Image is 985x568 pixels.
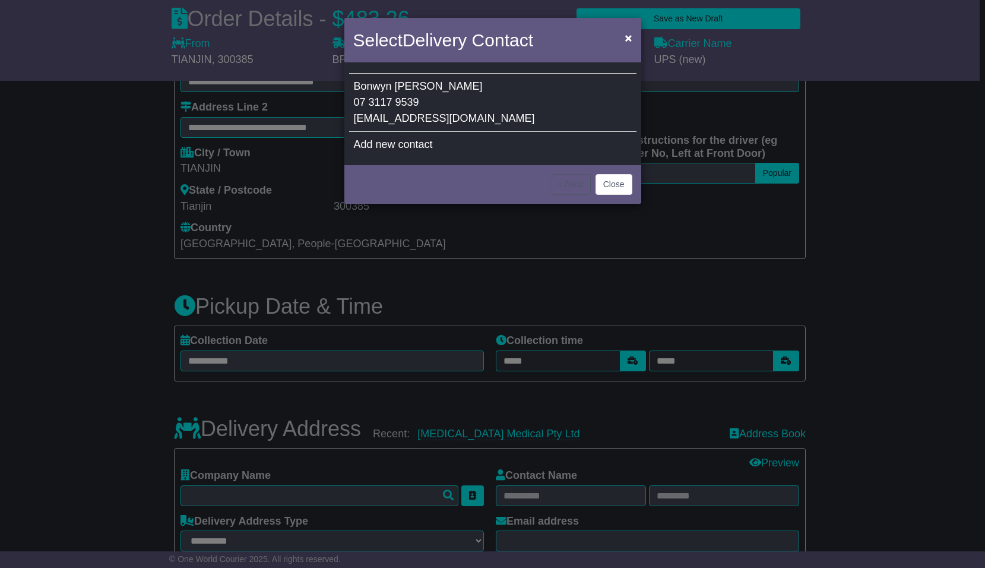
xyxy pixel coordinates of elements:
[395,80,483,92] span: [PERSON_NAME]
[354,96,419,108] span: 07 3117 9539
[619,26,638,50] button: Close
[625,31,632,45] span: ×
[550,174,591,195] button: < Back
[354,80,392,92] span: Bonwyn
[354,112,535,124] span: [EMAIL_ADDRESS][DOMAIN_NAME]
[596,174,632,195] button: Close
[472,30,533,50] span: Contact
[403,30,467,50] span: Delivery
[353,27,533,53] h4: Select
[354,138,433,150] span: Add new contact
